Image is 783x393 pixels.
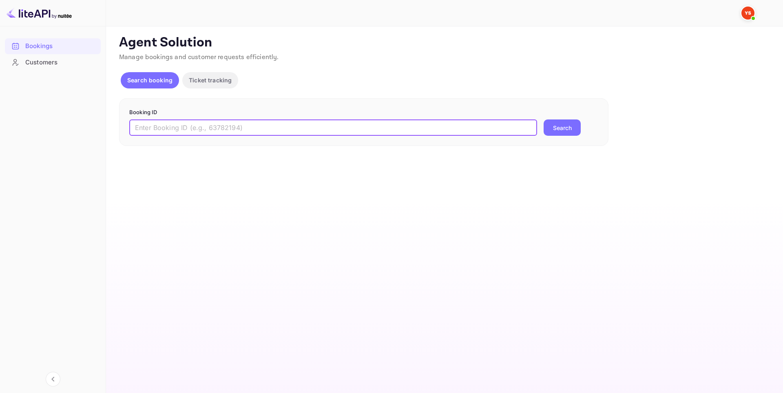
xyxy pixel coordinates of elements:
input: Enter Booking ID (e.g., 63782194) [129,119,537,136]
div: Customers [5,55,101,71]
span: Manage bookings and customer requests efficiently. [119,53,279,62]
div: Bookings [25,42,97,51]
p: Ticket tracking [189,76,232,84]
button: Collapse navigation [46,372,60,386]
div: Bookings [5,38,101,54]
img: LiteAPI logo [7,7,72,20]
p: Search booking [127,76,173,84]
p: Booking ID [129,108,598,117]
a: Customers [5,55,101,70]
a: Bookings [5,38,101,53]
img: Yandex Support [741,7,754,20]
button: Search [544,119,581,136]
div: Customers [25,58,97,67]
p: Agent Solution [119,35,768,51]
